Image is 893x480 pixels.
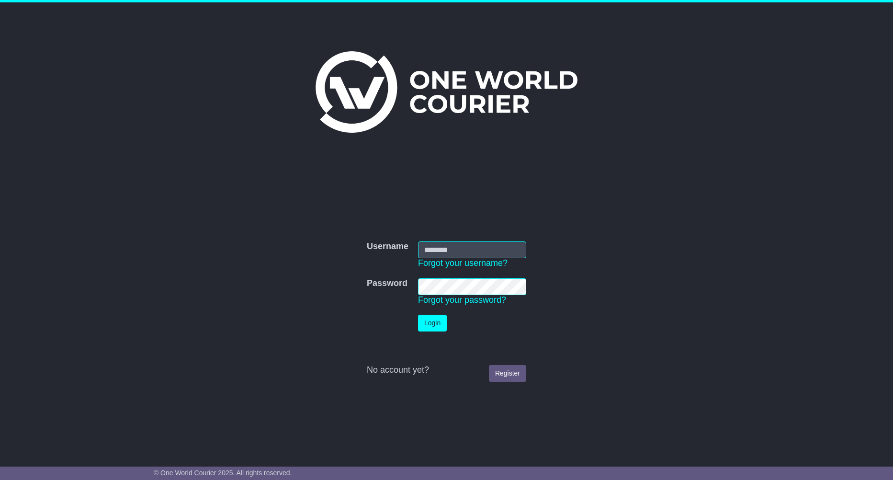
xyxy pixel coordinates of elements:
div: No account yet? [367,365,526,376]
a: Register [489,365,526,382]
span: © One World Courier 2025. All rights reserved. [154,469,292,477]
label: Username [367,241,408,252]
a: Forgot your password? [418,295,506,305]
img: One World [316,51,577,133]
label: Password [367,278,407,289]
button: Login [418,315,447,331]
a: Forgot your username? [418,258,508,268]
